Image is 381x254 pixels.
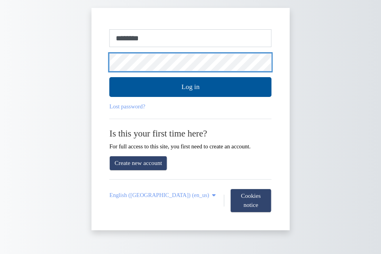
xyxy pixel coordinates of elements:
[109,128,272,150] div: For full access to this site, you first need to create an account.
[109,192,218,199] a: English (United States) ‎(en_us)‎
[109,128,272,139] h2: Is this your first time here?
[109,156,167,171] a: Create new account
[109,77,272,97] button: Log in
[230,189,272,212] button: Cookies notice
[109,103,145,110] a: Lost password?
